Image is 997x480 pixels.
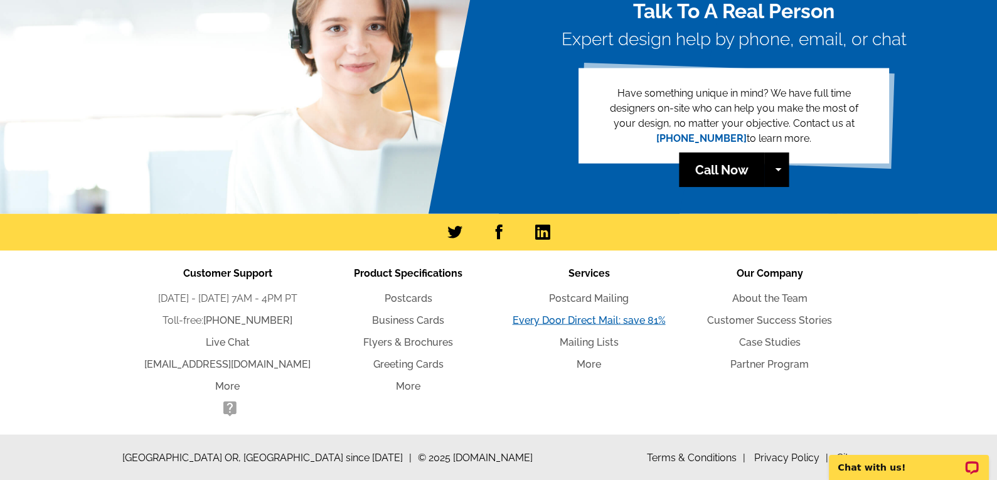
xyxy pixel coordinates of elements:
[562,28,907,50] h3: Expert design help by phone, email, or chat
[144,358,311,370] a: [EMAIL_ADDRESS][DOMAIN_NAME]
[373,358,444,370] a: Greeting Cards
[560,336,619,348] a: Mailing Lists
[707,314,832,326] a: Customer Success Stories
[549,292,629,304] a: Postcard Mailing
[137,291,318,306] li: [DATE] - [DATE] 7AM - 4PM PT
[385,292,432,304] a: Postcards
[599,85,869,146] p: Have something unique in mind? We have full time designers on-site who can help you make the most...
[656,132,747,144] a: [PHONE_NUMBER]
[732,292,808,304] a: About the Team
[137,312,318,328] li: Toll-free:
[372,314,444,326] a: Business Cards
[183,267,272,279] span: Customer Support
[206,336,250,348] a: Live Chat
[647,451,745,463] a: Terms & Conditions
[354,267,462,279] span: Product Specifications
[821,440,997,480] iframe: LiveChat chat widget
[754,451,828,463] a: Privacy Policy
[396,380,420,392] a: More
[679,152,764,187] a: Call Now
[363,336,453,348] a: Flyers & Brochures
[730,358,809,370] a: Partner Program
[513,314,666,326] a: Every Door Direct Mail: save 81%
[122,450,412,465] span: [GEOGRAPHIC_DATA] OR, [GEOGRAPHIC_DATA] since [DATE]
[737,267,803,279] span: Our Company
[203,314,292,326] a: [PHONE_NUMBER]
[418,450,533,465] span: © 2025 [DOMAIN_NAME]
[577,358,601,370] a: More
[215,380,240,392] a: More
[568,267,610,279] span: Services
[739,336,801,348] a: Case Studies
